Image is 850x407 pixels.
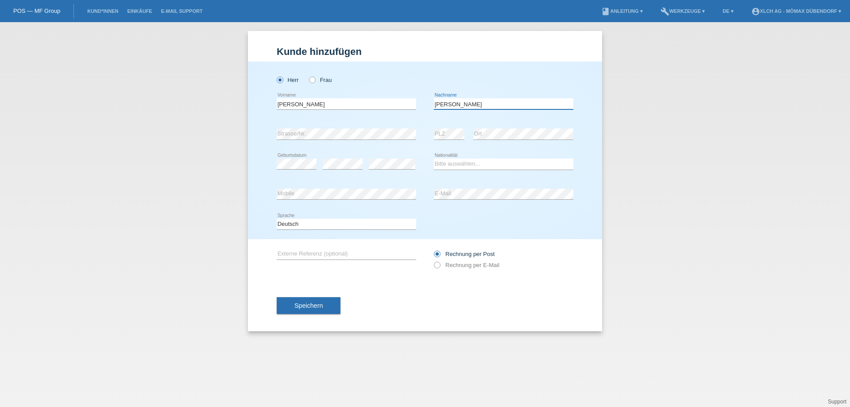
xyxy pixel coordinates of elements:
i: build [661,7,669,16]
a: DE ▾ [718,8,738,14]
a: Kund*innen [83,8,123,14]
a: buildWerkzeuge ▾ [656,8,710,14]
input: Frau [309,77,315,82]
input: Herr [277,77,282,82]
a: Support [828,399,846,405]
span: Speichern [294,302,323,309]
input: Rechnung per E-Mail [434,262,440,273]
a: bookAnleitung ▾ [597,8,647,14]
button: Speichern [277,297,340,314]
input: Rechnung per Post [434,251,440,262]
a: E-Mail Support [157,8,207,14]
label: Rechnung per E-Mail [434,262,499,268]
a: Einkäufe [123,8,156,14]
i: book [601,7,610,16]
a: account_circleXLCH AG - Mömax Dübendorf ▾ [747,8,846,14]
label: Frau [309,77,332,83]
i: account_circle [751,7,760,16]
label: Rechnung per Post [434,251,495,257]
label: Herr [277,77,299,83]
a: POS — MF Group [13,8,60,14]
h1: Kunde hinzufügen [277,46,573,57]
